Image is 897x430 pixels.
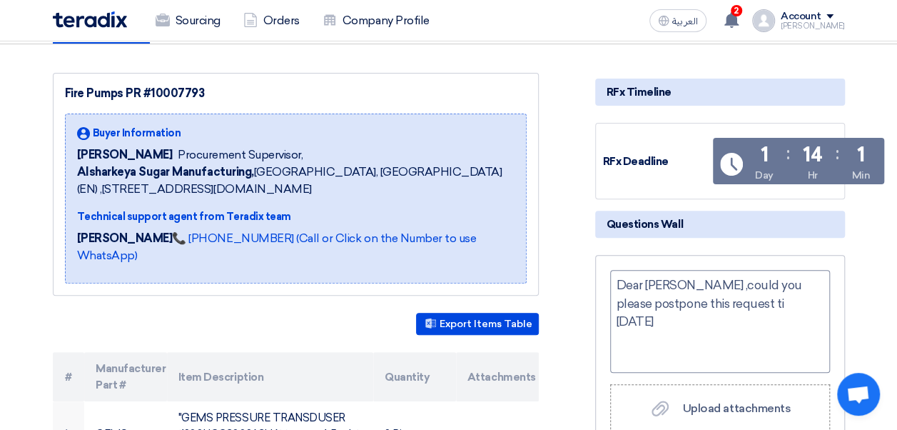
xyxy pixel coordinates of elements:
img: profile_test.png [752,9,775,32]
div: [PERSON_NAME] [781,22,845,30]
div: 14 [803,145,822,165]
div: Technical support agent from Teradix team [77,209,515,224]
div: RFx Deadline [603,154,710,170]
button: العربية [649,9,706,32]
img: Teradix logo [53,11,127,28]
th: # [53,352,85,401]
span: Procurement Supervisor, [178,146,303,164]
span: العربية [672,16,698,26]
th: Attachments [456,352,539,401]
div: Fire Pumps PR #10007793 [65,85,527,102]
span: 2 [731,5,742,16]
a: Sourcing [144,5,232,36]
div: 1 [760,145,768,165]
th: Item Description [167,352,373,401]
strong: [PERSON_NAME] [77,231,173,245]
th: Manufacturer Part # [84,352,167,401]
b: Alsharkeya Sugar Manufacturing, [77,165,254,179]
span: [GEOGRAPHIC_DATA], [GEOGRAPHIC_DATA] (EN) ,[STREET_ADDRESS][DOMAIN_NAME] [77,164,515,198]
button: Export Items Table [416,313,539,335]
a: Orders [232,5,311,36]
span: [PERSON_NAME] [77,146,173,164]
div: Hr [807,168,817,183]
div: : [836,141,839,166]
a: Company Profile [311,5,441,36]
div: Min [852,168,871,183]
div: Ask a question here... [610,270,830,373]
div: Day [755,168,774,183]
div: Open chat [837,373,880,416]
span: Buyer Information [93,126,181,141]
th: Quantity [373,352,456,401]
div: 1 [857,145,865,165]
span: Questions Wall [607,216,683,232]
div: Account [781,11,821,23]
a: 📞 [PHONE_NUMBER] (Call or Click on the Number to use WhatsApp) [77,231,477,262]
span: Upload attachments [683,401,791,415]
div: RFx Timeline [595,79,845,106]
div: : [786,141,790,166]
